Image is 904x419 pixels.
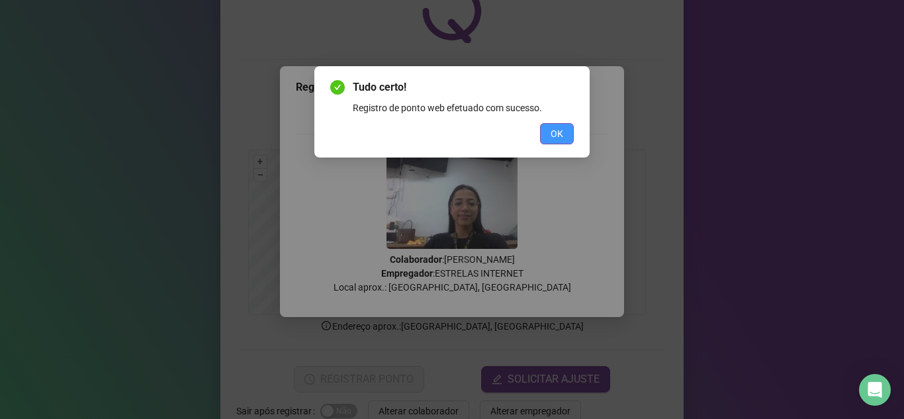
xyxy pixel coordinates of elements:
div: Registro de ponto web efetuado com sucesso. [353,101,574,115]
span: check-circle [330,80,345,95]
button: OK [540,123,574,144]
span: OK [551,126,563,141]
span: Tudo certo! [353,79,574,95]
div: Open Intercom Messenger [859,374,891,406]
